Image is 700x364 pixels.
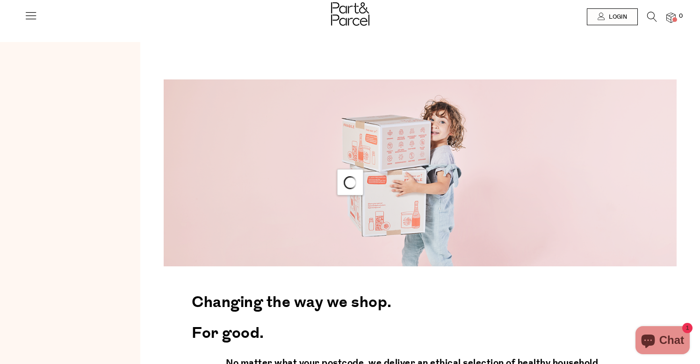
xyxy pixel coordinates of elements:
[633,326,693,357] inbox-online-store-chat: Shopify online store chat
[331,2,369,26] img: Part&Parcel
[666,13,676,22] a: 0
[587,8,638,25] a: Login
[677,12,685,21] span: 0
[192,285,649,316] h2: Changing the way we shop.
[164,79,677,266] img: 220427_Part_Parcel-0698-1344x490.png
[606,13,627,21] span: Login
[192,316,649,347] h2: For good.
